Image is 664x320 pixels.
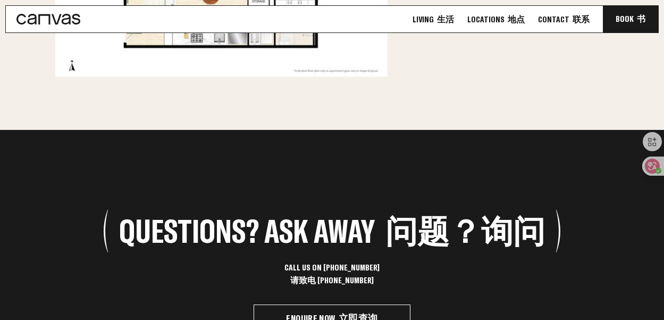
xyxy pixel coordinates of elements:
[437,14,454,24] font: 生活
[637,13,645,24] font: 书
[385,211,545,251] font: 问题？询问
[284,263,380,289] p: Call us on [PHONE_NUMBER]
[290,275,374,285] font: 请致电 [PHONE_NUMBER]
[535,14,593,25] a: Contact 联系
[573,14,590,24] font: 联系
[464,14,528,25] a: Locations 地点
[409,14,457,25] a: Living 生活
[508,14,525,24] font: 地点
[119,218,545,244] div: Questions? Ask Away
[603,6,658,32] button: Book 书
